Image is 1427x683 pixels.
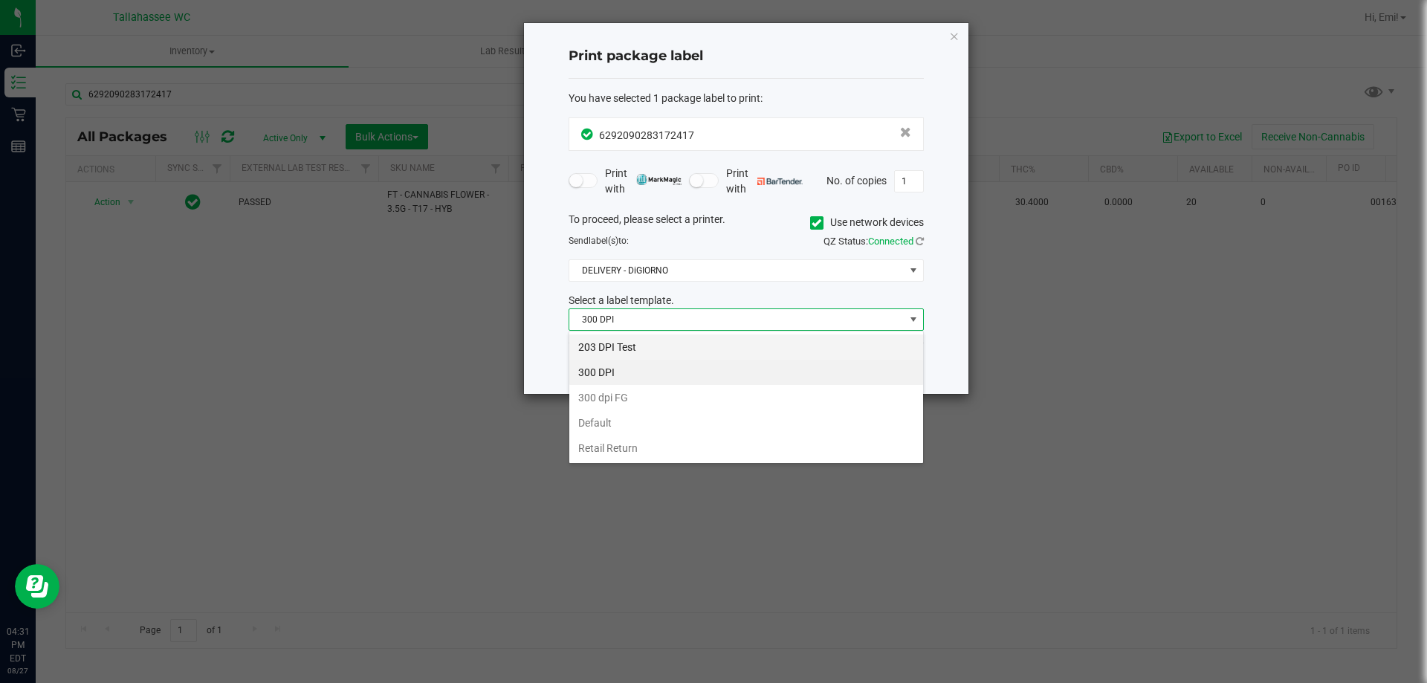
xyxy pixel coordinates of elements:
span: QZ Status: [823,236,924,247]
img: bartender.png [757,178,803,185]
span: 6292090283172417 [599,129,694,141]
h4: Print package label [569,47,924,66]
span: Print with [605,166,682,197]
span: Send to: [569,236,629,246]
div: Select a label template. [557,293,935,308]
li: 300 DPI [569,360,923,385]
div: To proceed, please select a printer. [557,212,935,234]
span: Connected [868,236,913,247]
li: Default [569,410,923,436]
span: label(s) [589,236,618,246]
span: 300 DPI [569,309,905,330]
li: 300 dpi FG [569,385,923,410]
img: mark_magic_cybra.png [636,174,682,185]
div: : [569,91,924,106]
span: No. of copies [826,174,887,186]
label: Use network devices [810,215,924,230]
span: You have selected 1 package label to print [569,92,760,104]
span: DELIVERY - DiGIORNO [569,260,905,281]
li: 203 DPI Test [569,334,923,360]
iframe: Resource center [15,564,59,609]
li: Retail Return [569,436,923,461]
span: Print with [726,166,803,197]
span: In Sync [581,126,595,142]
